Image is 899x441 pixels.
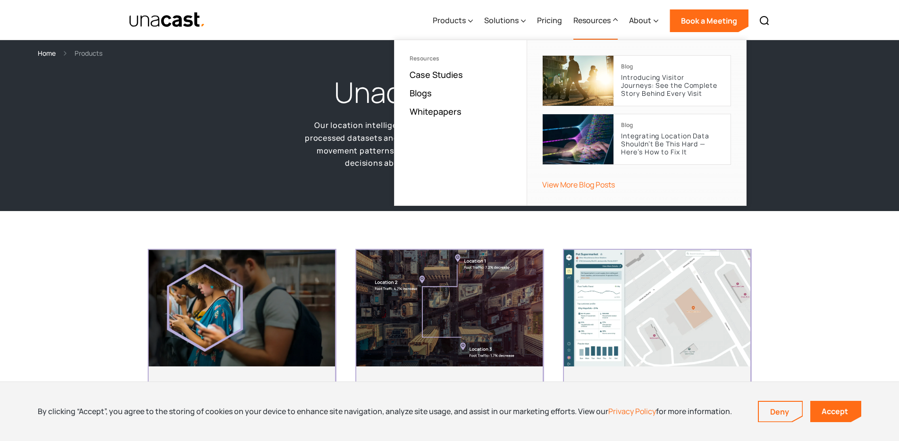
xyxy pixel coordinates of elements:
p: Our location intelligence products turn raw human mobility data into processed datasets and valid... [303,119,596,170]
img: cover [543,114,613,164]
div: Solutions [484,1,526,40]
div: About [629,15,651,26]
a: BlogIntroducing Visitor Journeys: See the Complete Story Behind Every Visit [542,55,731,106]
h2: Location Insights Platform [571,381,743,395]
a: Home [38,48,56,59]
a: Case Studies [410,69,463,80]
div: Resources [573,15,611,26]
a: Pricing [537,1,562,40]
div: Products [433,1,473,40]
a: Deny [759,402,802,422]
div: By clicking “Accept”, you agree to the storing of cookies on your device to enhance site navigati... [38,406,732,416]
div: Resources [410,55,512,62]
img: cover [543,56,613,106]
h2: Global Location Data [156,381,328,395]
div: Resources [573,1,618,40]
a: Privacy Policy [608,406,656,416]
a: Book a Meeting [670,9,748,32]
div: About [629,1,658,40]
a: BlogIntegrating Location Data Shouldn’t Be This Hard — Here’s How to Fix It [542,114,731,165]
div: Products [433,15,466,26]
h1: Unacast Products [334,74,565,111]
h2: Foot Traffic Data [364,381,535,395]
div: Solutions [484,15,519,26]
a: View More Blog Posts [542,179,615,190]
img: An aerial view of a city block with foot traffic data and location data information [356,250,543,366]
p: Introducing Visitor Journeys: See the Complete Story Behind Every Visit [621,74,723,97]
div: Products [75,48,102,59]
img: Search icon [759,15,770,26]
nav: Resources [394,40,747,206]
div: Blog [621,63,633,70]
a: Blogs [410,87,432,99]
div: Blog [621,122,633,128]
a: Whitepapers [410,106,462,117]
a: home [129,12,206,28]
a: Accept [810,401,861,422]
img: Unacast text logo [129,12,206,28]
p: Integrating Location Data Shouldn’t Be This Hard — Here’s How to Fix It [621,132,723,156]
